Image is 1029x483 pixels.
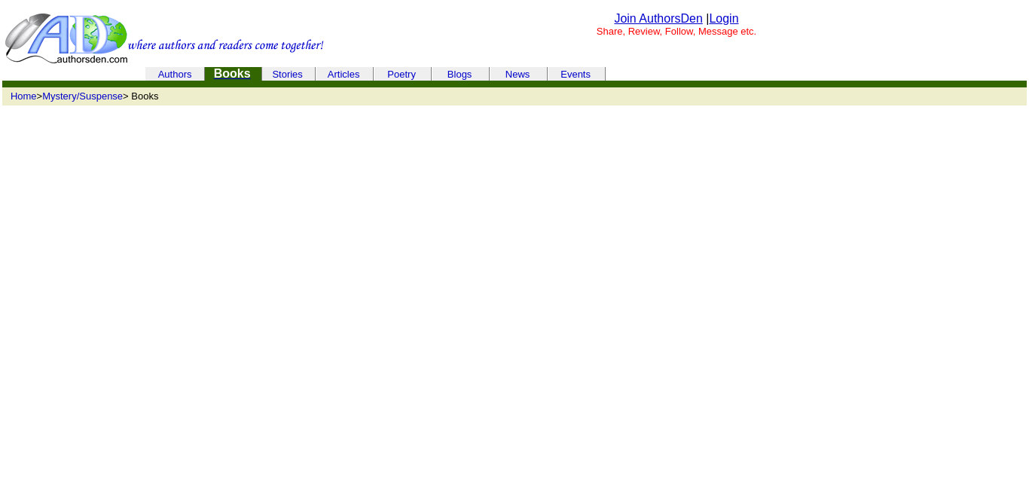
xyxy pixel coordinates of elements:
[547,74,548,75] img: cleardot.gif
[328,69,360,80] a: Articles
[706,12,738,25] font: |
[373,74,374,75] img: cleardot.gif
[431,74,432,75] img: cleardot.gif
[597,26,756,37] font: Share, Review, Follow, Message etc.
[447,69,472,80] a: Blogs
[605,74,606,75] img: cleardot.gif
[614,12,702,25] a: Join AuthorsDen
[261,74,262,75] img: cleardot.gif
[505,69,530,80] a: News
[560,69,591,80] a: Events
[315,74,316,75] img: cleardot.gif
[145,74,146,75] img: cleardot.gif
[214,67,251,80] a: Books
[11,90,37,102] a: Home
[1024,82,1025,86] img: cleardot.gif
[272,69,302,80] a: Stories
[489,74,490,75] img: cleardot.gif
[387,69,416,80] a: Poetry
[42,90,123,102] a: Mystery/Suspense
[5,12,324,65] img: header_logo2.gif
[158,69,192,80] a: Authors
[709,12,738,25] a: Login
[11,90,159,102] font: > > Books
[204,74,205,75] img: cleardot.gif
[147,74,148,75] img: cleardot.gif
[146,74,147,75] img: cleardot.gif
